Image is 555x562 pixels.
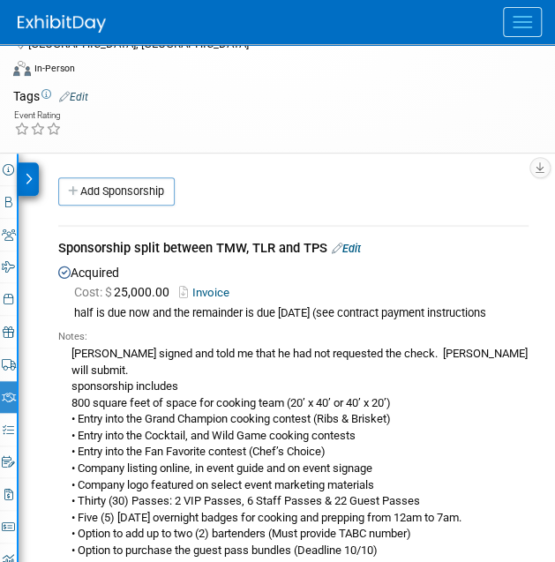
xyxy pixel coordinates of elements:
a: Edit [59,91,88,103]
div: half is due now and the remainder is due [DATE] (see contract payment instructions [74,306,529,321]
a: Edit [332,242,361,255]
button: Menu [503,7,542,37]
div: In-Person [34,62,75,75]
span: Cost: $ [74,285,114,299]
td: Tags [13,87,88,105]
div: Notes: [58,330,529,344]
div: Event Format [13,58,520,85]
div: Event Rating [14,111,62,120]
span: [GEOGRAPHIC_DATA], [GEOGRAPHIC_DATA] [28,37,249,50]
img: Format-Inperson.png [13,61,31,75]
div: Sponsorship split between TMW, TLR and TPS [58,239,529,261]
a: Add Sponsorship [58,177,175,206]
a: Invoice [179,286,236,299]
span: 25,000.00 [74,285,176,299]
img: ExhibitDay [18,15,106,33]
